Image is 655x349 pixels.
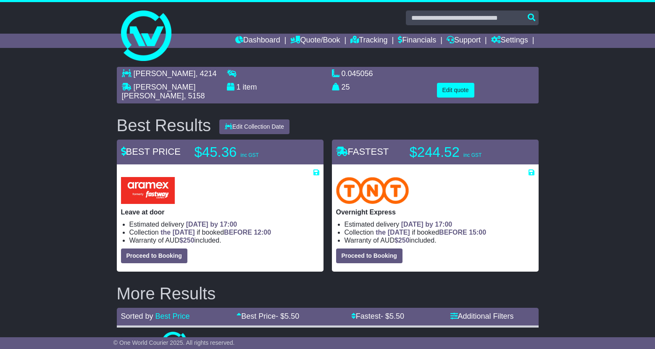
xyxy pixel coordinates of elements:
[160,229,195,236] span: the [DATE]
[183,237,195,244] span: 250
[121,312,153,320] span: Sorted by
[345,228,534,236] li: Collection
[450,312,514,320] a: Additional Filters
[336,177,409,204] img: TNT Domestic: Overnight Express
[336,249,402,263] button: Proceed to Booking
[196,69,217,78] span: , 4214
[241,152,259,158] span: inc GST
[219,119,289,134] button: Edit Collection Date
[345,236,534,244] li: Warranty of AUD included.
[195,144,300,161] p: $45.36
[401,221,452,228] span: [DATE] by 17:00
[237,312,299,320] a: Best Price- $5.50
[447,34,481,48] a: Support
[345,220,534,228] li: Estimated delivery
[121,177,175,204] img: Aramex: Leave at door
[395,237,410,244] span: $
[463,152,481,158] span: inc GST
[290,34,340,48] a: Quote/Book
[491,34,528,48] a: Settings
[121,249,187,263] button: Proceed to Booking
[276,312,299,320] span: - $
[179,237,195,244] span: $
[381,312,404,320] span: - $
[160,229,271,236] span: if booked
[122,83,196,100] span: [PERSON_NAME] [PERSON_NAME]
[129,236,319,244] li: Warranty of AUD included.
[389,312,404,320] span: 5.50
[113,116,216,135] div: Best Results
[237,83,241,91] span: 1
[439,229,467,236] span: BEFORE
[351,312,404,320] a: Fastest- $5.50
[113,339,235,346] span: © One World Courier 2025. All rights reserved.
[186,221,237,228] span: [DATE] by 17:00
[155,312,190,320] a: Best Price
[254,229,271,236] span: 12:00
[129,228,319,236] li: Collection
[410,144,515,161] p: $244.52
[336,146,389,157] span: FASTEST
[342,83,350,91] span: 25
[284,312,299,320] span: 5.50
[469,229,486,236] span: 15:00
[398,237,410,244] span: 250
[129,220,319,228] li: Estimated delivery
[121,146,181,157] span: BEST PRICE
[342,69,373,78] span: 0.045056
[235,34,280,48] a: Dashboard
[437,83,474,98] button: Edit quote
[224,229,252,236] span: BEFORE
[117,284,539,303] h2: More Results
[376,229,410,236] span: the [DATE]
[398,34,436,48] a: Financials
[350,34,387,48] a: Tracking
[121,208,319,216] p: Leave at door
[376,229,486,236] span: if booked
[336,208,534,216] p: Overnight Express
[134,69,196,78] span: [PERSON_NAME]
[243,83,257,91] span: item
[184,92,205,100] span: , 5158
